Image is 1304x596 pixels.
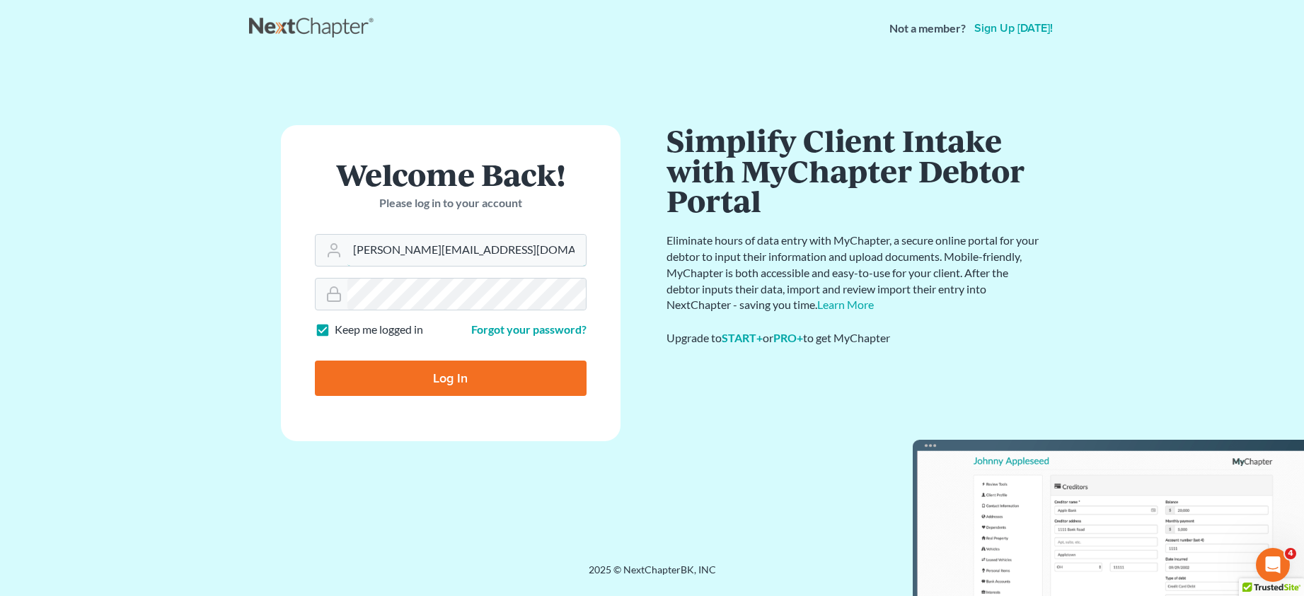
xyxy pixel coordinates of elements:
[971,23,1056,34] a: Sign up [DATE]!
[315,195,587,211] p: Please log in to your account
[773,331,803,344] a: PRO+
[315,159,587,189] h1: Welcome Back!
[667,330,1042,346] div: Upgrade to or to get MyChapter
[249,563,1056,588] div: 2025 © NextChapterBK, INC
[722,331,763,344] a: START+
[471,322,587,336] a: Forgot your password?
[1256,548,1290,582] iframe: Intercom live chat
[667,125,1042,216] h1: Simplify Client Intake with MyChapter Debtor Portal
[315,361,587,396] input: Log In
[335,322,423,338] label: Keep me logged in
[817,298,874,311] a: Learn More
[889,21,966,37] strong: Not a member?
[347,235,586,266] input: Email Address
[1285,548,1296,559] span: 4
[667,233,1042,313] p: Eliminate hours of data entry with MyChapter, a secure online portal for your debtor to input the...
